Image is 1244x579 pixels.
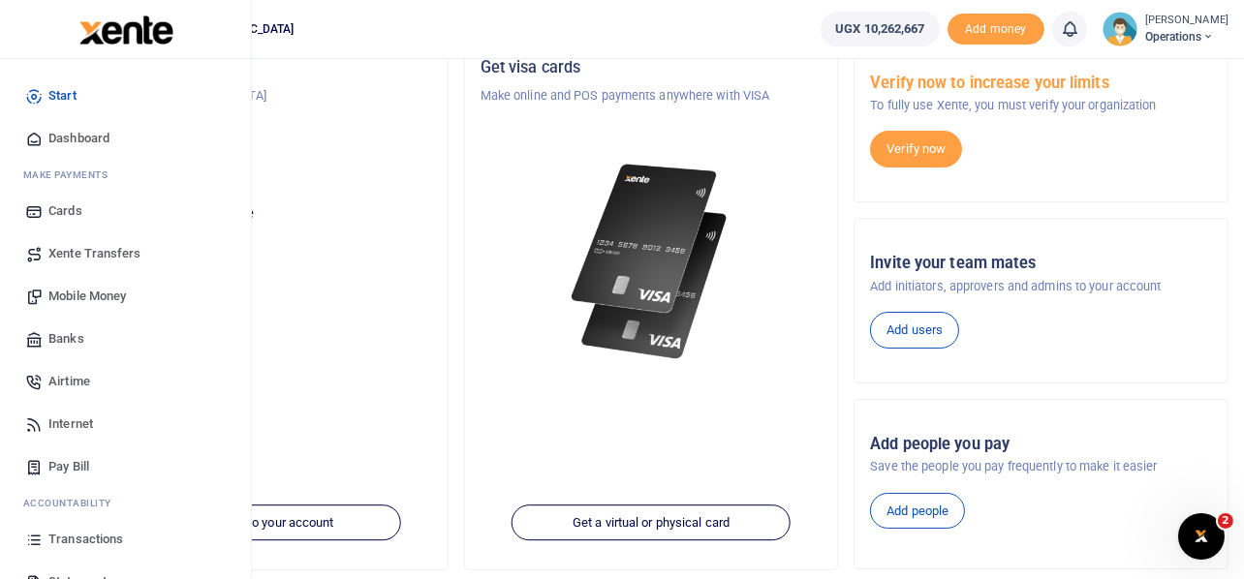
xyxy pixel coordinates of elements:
span: Internet [48,414,93,434]
img: xente-_physical_cards.png [566,152,736,372]
h5: Invite your team mates [870,254,1212,273]
span: 2 [1218,513,1233,529]
a: UGX 10,262,667 [821,12,939,46]
span: Airtime [48,372,90,391]
span: ake Payments [33,168,109,182]
li: Ac [16,488,235,518]
li: M [16,160,235,190]
p: Add initiators, approvers and admins to your account [870,277,1212,296]
span: Start [48,86,77,106]
p: Save the people you pay frequently to make it easier [870,457,1212,476]
p: Your current account balance [90,204,432,224]
span: Dashboard [48,129,109,148]
span: Pay Bill [48,457,89,476]
a: Add money [948,20,1044,35]
a: Airtime [16,360,235,403]
p: NURTURE [GEOGRAPHIC_DATA] [90,86,432,106]
a: Add users [870,312,959,349]
span: Banks [48,329,84,349]
a: logo-small logo-large logo-large [78,21,173,36]
span: Mobile Money [48,287,126,306]
img: logo-large [79,15,173,45]
span: Operations [1145,28,1228,46]
small: [PERSON_NAME] [1145,13,1228,29]
span: countability [38,496,111,510]
h5: Get visa cards [481,58,823,77]
a: Transactions [16,518,235,561]
span: Xente Transfers [48,244,141,263]
a: Add funds to your account [121,504,400,541]
span: Cards [48,201,82,221]
a: Add people [870,493,965,530]
a: Get a virtual or physical card [512,504,791,541]
span: Transactions [48,530,123,549]
h5: Add people you pay [870,435,1212,454]
h5: Verify now to increase your limits [870,74,1212,93]
p: To fully use Xente, you must verify your organization [870,96,1212,115]
span: Add money [948,14,1044,46]
li: Toup your wallet [948,14,1044,46]
a: Xente Transfers [16,232,235,275]
p: Make online and POS payments anywhere with VISA [481,86,823,106]
h5: Organization [90,58,432,77]
a: Verify now [870,131,962,168]
iframe: Intercom live chat [1178,513,1225,560]
p: Operations [90,162,432,181]
a: Cards [16,190,235,232]
a: Dashboard [16,117,235,160]
a: Internet [16,403,235,445]
a: Banks [16,318,235,360]
h5: Account [90,133,432,152]
a: Mobile Money [16,275,235,318]
img: profile-user [1103,12,1137,46]
a: Pay Bill [16,445,235,488]
a: Start [16,75,235,117]
a: profile-user [PERSON_NAME] Operations [1103,12,1228,46]
li: Wallet ballance [813,12,947,46]
span: UGX 10,262,667 [835,19,924,39]
h5: UGX 10,262,667 [90,229,432,248]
